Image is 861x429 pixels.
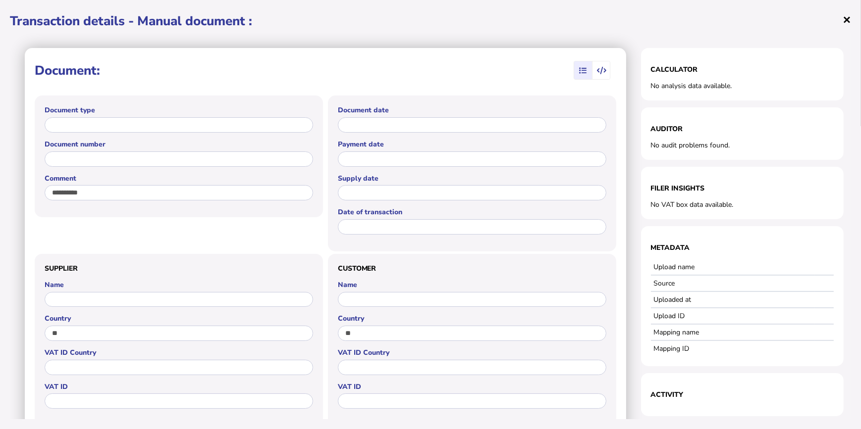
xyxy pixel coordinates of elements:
label: Document number [45,140,313,149]
label: Supply date [338,174,606,183]
h1: Activity [651,390,834,399]
h1: Transaction details - Manual document : [10,12,851,30]
label: Name [338,280,606,289]
div: No VAT box data available. [651,200,834,209]
mat-button-toggle: View summary [574,61,592,79]
label: Country [45,314,313,323]
h3: Supplier [45,264,313,273]
label: Date of transaction [338,207,606,217]
label: Country [338,314,606,323]
label: VAT ID [338,382,606,391]
h3: Customer [338,264,606,273]
td: Upload ID [651,308,815,324]
h1: Document: [35,62,100,79]
div: No analysis data available. [651,81,834,91]
div: No audit problems found. [651,141,834,150]
label: VAT ID Country [338,348,606,357]
mat-button-toggle: View transaction data [592,61,610,79]
label: Payment date [338,140,606,149]
h1: Filer Insights [651,184,834,193]
h1: Calculator [651,65,834,74]
label: VAT ID [45,382,313,391]
label: Comment [45,174,313,183]
td: Upload name [651,259,815,275]
h1: Auditor [651,124,834,134]
td: Mapping ID [651,340,815,356]
td: Uploaded at [651,291,815,308]
span: × [843,10,851,29]
label: VAT ID Country [45,348,313,357]
label: Name [45,280,313,289]
h1: Metadata [651,243,834,252]
td: Source [651,275,815,291]
td: Mapping name [651,324,815,340]
label: Document type [45,105,313,115]
label: Document date [338,105,606,115]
